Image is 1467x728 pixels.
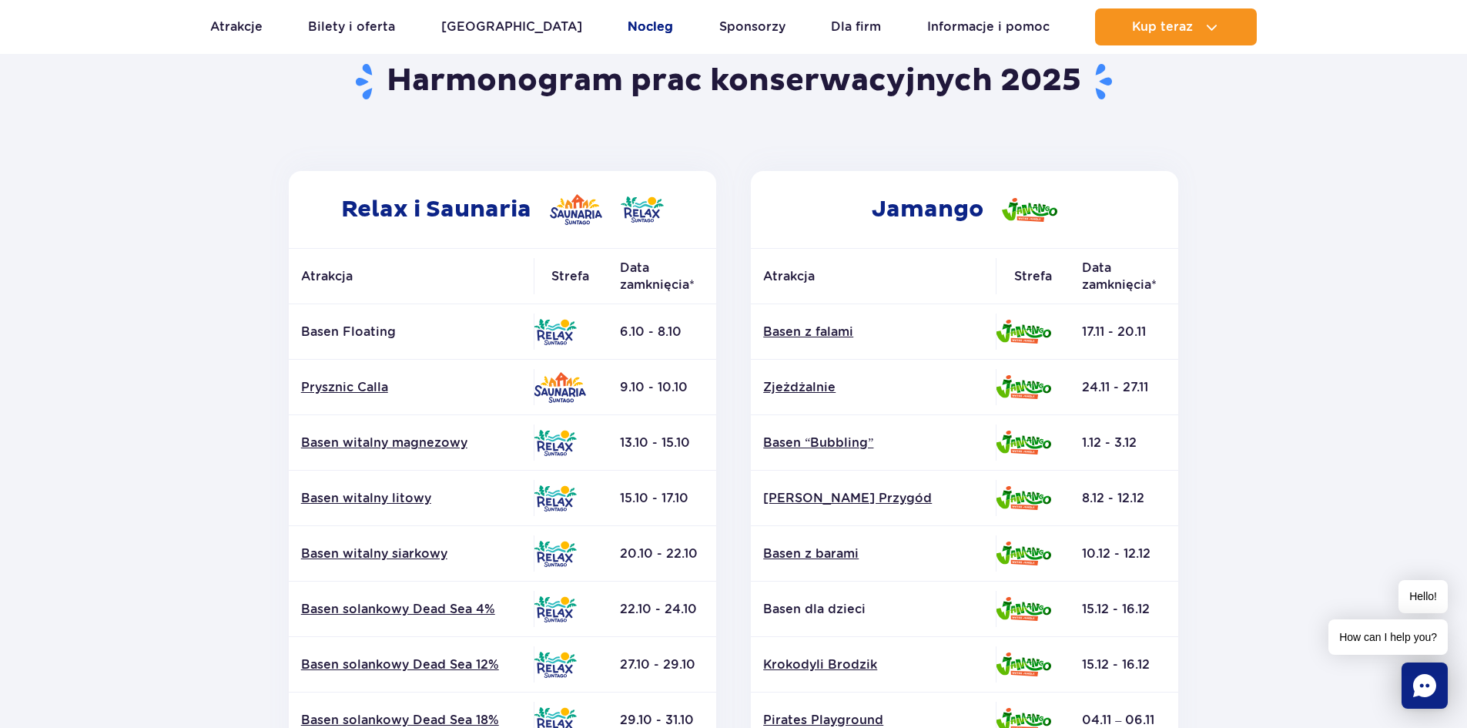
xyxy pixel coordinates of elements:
[996,542,1051,565] img: Jamango
[210,8,263,45] a: Atrakcje
[608,249,716,304] th: Data zamknięcia*
[534,596,577,622] img: Relax
[1398,580,1448,613] span: Hello!
[831,8,881,45] a: Dla firm
[1070,526,1178,582] td: 10.12 - 12.12
[289,171,716,248] h2: Relax i Saunaria
[751,249,996,304] th: Atrakcja
[1095,8,1257,45] button: Kup teraz
[927,8,1050,45] a: Informacje i pomoc
[608,360,716,415] td: 9.10 - 10.10
[534,652,577,678] img: Relax
[763,490,983,507] a: [PERSON_NAME] Przygód
[283,62,1184,102] h1: Harmonogram prac konserwacyjnych 2025
[301,656,521,673] a: Basen solankowy Dead Sea 12%
[1132,20,1193,34] span: Kup teraz
[608,471,716,526] td: 15.10 - 17.10
[308,8,395,45] a: Bilety i oferta
[301,434,521,451] a: Basen witalny magnezowy
[301,324,521,341] p: Basen Floating
[1070,471,1178,526] td: 8.12 - 12.12
[1070,415,1178,471] td: 1.12 - 3.12
[996,249,1070,304] th: Strefa
[996,431,1051,455] img: Jamango
[763,601,983,618] p: Basen dla dzieci
[763,379,983,396] a: Zjeżdżalnie
[996,320,1051,344] img: Jamango
[996,653,1051,676] img: Jamango
[751,171,1178,248] h2: Jamango
[550,194,602,225] img: Saunaria
[534,249,608,304] th: Strefa
[1070,582,1178,637] td: 15.12 - 16.12
[534,541,577,567] img: Relax
[996,375,1051,399] img: Jamango
[1070,637,1178,693] td: 15.12 - 16.12
[1328,619,1448,655] span: How can I help you?
[608,304,716,360] td: 6.10 - 8.10
[301,545,521,562] a: Basen witalny siarkowy
[301,601,521,618] a: Basen solankowy Dead Sea 4%
[301,379,521,396] a: Prysznic Calla
[763,545,983,562] a: Basen z barami
[621,196,664,223] img: Relax
[763,656,983,673] a: Krokodyli Brodzik
[1070,304,1178,360] td: 17.11 - 20.11
[1070,249,1178,304] th: Data zamknięcia*
[1070,360,1178,415] td: 24.11 - 27.11
[534,430,577,456] img: Relax
[628,8,673,45] a: Nocleg
[534,485,577,512] img: Relax
[608,415,716,471] td: 13.10 - 15.10
[996,486,1051,510] img: Jamango
[763,324,983,341] a: Basen z falami
[289,249,534,304] th: Atrakcja
[534,319,577,345] img: Relax
[608,637,716,693] td: 27.10 - 29.10
[1402,663,1448,709] div: Chat
[608,582,716,637] td: 22.10 - 24.10
[719,8,785,45] a: Sponsorzy
[301,490,521,507] a: Basen witalny litowy
[996,597,1051,621] img: Jamango
[534,372,586,403] img: Saunaria
[763,434,983,451] a: Basen “Bubbling”
[608,526,716,582] td: 20.10 - 22.10
[441,8,582,45] a: [GEOGRAPHIC_DATA]
[1002,198,1057,222] img: Jamango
